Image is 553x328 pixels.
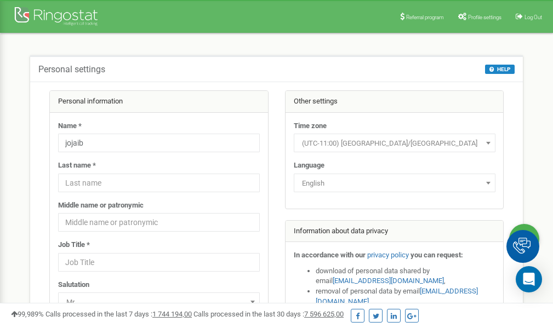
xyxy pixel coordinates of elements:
[58,174,260,192] input: Last name
[406,14,444,20] span: Referral program
[58,240,90,250] label: Job Title *
[298,136,492,151] span: (UTC-11:00) Pacific/Midway
[58,253,260,272] input: Job Title
[62,295,256,310] span: Mr.
[58,160,96,171] label: Last name *
[294,134,495,152] span: (UTC-11:00) Pacific/Midway
[294,174,495,192] span: English
[294,251,366,259] strong: In accordance with our
[485,65,515,74] button: HELP
[316,266,495,286] li: download of personal data shared by email ,
[152,310,192,318] u: 1 744 194,00
[50,91,268,113] div: Personal information
[304,310,344,318] u: 7 596 625,00
[193,310,344,318] span: Calls processed in the last 30 days :
[58,280,89,290] label: Salutation
[367,251,409,259] a: privacy policy
[294,160,324,171] label: Language
[58,200,144,211] label: Middle name or patronymic
[516,266,542,292] div: Open Intercom Messenger
[286,221,504,243] div: Information about data privacy
[411,251,463,259] strong: you can request:
[58,292,260,311] span: Mr.
[58,121,82,131] label: Name *
[316,286,495,307] li: removal of personal data by email ,
[58,213,260,232] input: Middle name or patronymic
[45,310,192,318] span: Calls processed in the last 7 days :
[294,121,327,131] label: Time zone
[58,134,260,152] input: Name
[11,310,44,318] span: 99,989%
[525,14,542,20] span: Log Out
[298,176,492,191] span: English
[333,277,444,285] a: [EMAIL_ADDRESS][DOMAIN_NAME]
[286,91,504,113] div: Other settings
[468,14,501,20] span: Profile settings
[38,65,105,74] h5: Personal settings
